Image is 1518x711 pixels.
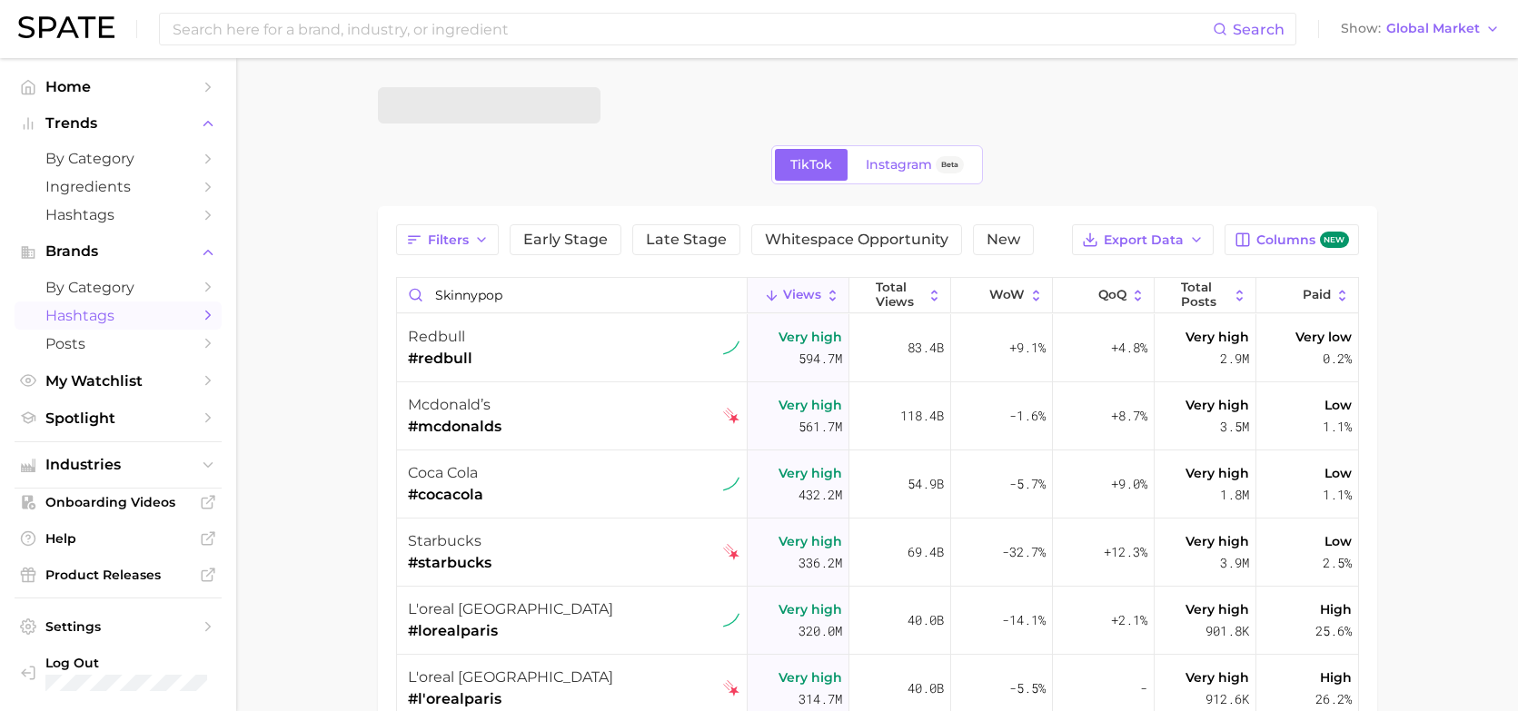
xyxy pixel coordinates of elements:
button: Total Views [849,278,951,313]
button: Columnsnew [1225,224,1358,255]
span: Industries [45,457,191,473]
span: #cocacola [408,484,483,506]
span: Home [45,78,191,95]
button: QoQ [1053,278,1155,313]
span: 561.7m [799,416,842,438]
span: WoW [989,288,1025,302]
span: #lorealparis [408,620,613,642]
span: 594.7m [799,348,842,370]
span: Total Views [876,281,923,309]
span: by Category [45,279,191,296]
span: #mcdonalds [408,416,501,438]
span: Hashtags [45,307,191,324]
span: 40.0b [908,677,944,699]
span: #l'orealparis [408,688,613,710]
span: Trends [45,115,191,132]
span: Very low [1295,326,1352,348]
img: tiktok falling star [723,680,739,696]
span: Very high [779,667,842,688]
a: by Category [15,273,222,301]
a: InstagramBeta [850,149,979,181]
a: Ingredients [15,173,222,201]
span: Very high [779,598,842,620]
span: 54.9b [908,473,944,495]
button: Industries [15,451,222,479]
span: 320.0m [799,620,842,642]
span: Spotlight [45,410,191,427]
span: 83.4b [908,337,944,359]
span: coca cola [408,464,478,481]
a: Onboarding Videos [15,489,222,516]
span: +8.7% [1111,405,1147,427]
span: +12.3% [1104,541,1147,563]
a: My Watchlist [15,367,222,395]
span: #redbull [408,348,472,370]
span: High [1320,667,1352,688]
span: l'oreal [GEOGRAPHIC_DATA] [408,668,613,686]
img: tiktok falling star [723,408,739,424]
span: TikTok [790,157,832,173]
span: 1.8m [1220,484,1249,506]
span: Show [1341,24,1381,34]
img: tiktok falling star [723,544,739,560]
span: 118.4b [900,405,944,427]
span: 0.2% [1323,348,1352,370]
a: Settings [15,613,222,640]
span: +2.1% [1111,609,1147,631]
span: Paid [1303,288,1331,302]
span: -5.7% [1009,473,1046,495]
span: Very high [1186,462,1249,484]
button: Trends [15,110,222,137]
span: Very high [1186,667,1249,688]
img: tiktok sustained riser [723,340,739,356]
a: Product Releases [15,561,222,588]
span: Help [45,530,191,547]
span: 901.8k [1205,620,1249,642]
span: 3.5m [1220,416,1249,438]
span: Ingredients [45,178,191,195]
span: 26.2% [1315,688,1352,710]
span: 336.2m [799,552,842,574]
span: Early Stage [523,232,608,247]
button: Total Posts [1155,278,1256,313]
button: redbull#redbulltiktok sustained riserVery high594.7m83.4b+9.1%+4.8%Very high2.9mVery low0.2% [397,314,1358,382]
button: ShowGlobal Market [1336,17,1504,41]
span: Global Market [1386,24,1480,34]
a: TikTok [775,149,848,181]
span: Total Posts [1181,281,1228,309]
span: 912.6k [1205,688,1249,710]
span: Posts [45,335,191,352]
span: Low [1325,394,1352,416]
span: My Watchlist [45,372,191,390]
span: 432.2m [799,484,842,506]
span: 1.1% [1323,484,1352,506]
button: l'oreal [GEOGRAPHIC_DATA]#lorealparistiktok sustained riserVery high320.0m40.0b-14.1%+2.1%Very hi... [397,587,1358,655]
span: Columns [1256,232,1348,249]
span: 1.1% [1323,416,1352,438]
span: 40.0b [908,609,944,631]
span: Very high [779,326,842,348]
a: Log out. Currently logged in with e-mail ameera.masud@digitas.com. [15,649,222,696]
button: coca cola#cocacolatiktok sustained riserVery high432.2m54.9b-5.7%+9.0%Very high1.8mLow1.1% [397,450,1358,518]
span: 314.7m [799,688,842,710]
span: +4.8% [1111,337,1147,359]
span: Export Data [1104,232,1184,248]
span: 25.6% [1315,620,1352,642]
span: Very high [779,530,842,552]
span: Hashtags [45,206,191,223]
span: l'oreal [GEOGRAPHIC_DATA] [408,600,613,617]
span: New [987,232,1020,247]
button: Paid [1256,278,1358,313]
span: Instagram [866,157,932,173]
span: #starbucks [408,552,491,574]
span: Low [1325,530,1352,552]
span: Very high [779,394,842,416]
span: 2.5% [1323,552,1352,574]
a: Hashtags [15,201,222,229]
span: Search [1233,21,1285,38]
span: Low [1325,462,1352,484]
span: 69.4b [908,541,944,563]
span: by Category [45,150,191,167]
a: Spotlight [15,404,222,432]
span: Views [783,288,821,302]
